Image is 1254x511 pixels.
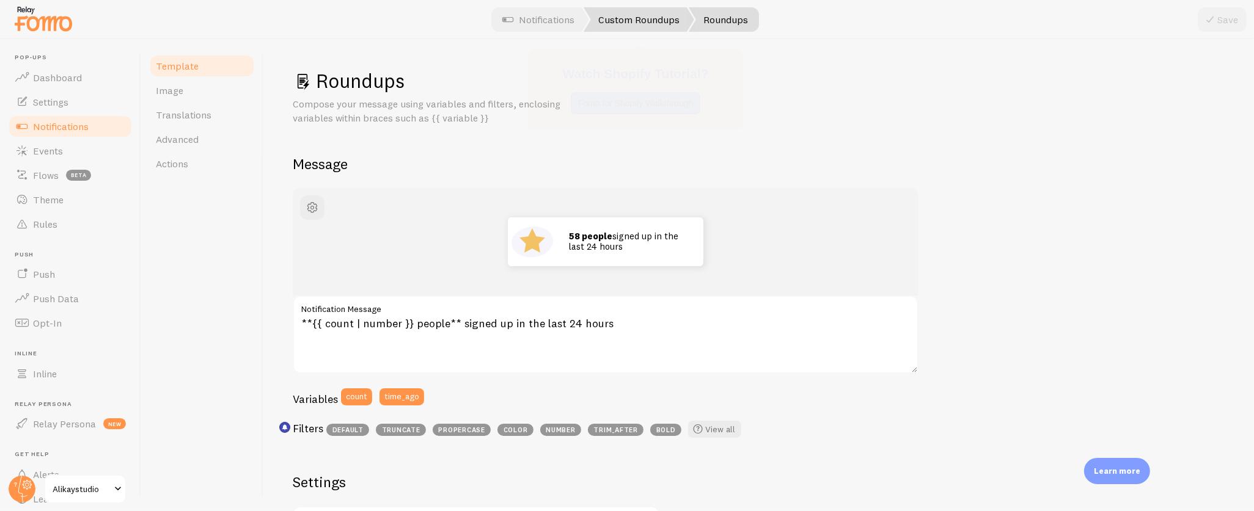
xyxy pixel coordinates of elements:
div: Learn more [1084,458,1150,484]
span: bold [650,424,681,436]
span: Dashboard [33,71,82,84]
a: Flows beta [7,163,133,187]
span: Flows [33,169,59,181]
a: Actions [148,151,255,176]
p: signed up in the last 24 hours [569,231,691,252]
span: new [103,418,126,429]
a: Relay Persona new [7,411,133,436]
span: Opt-In [33,317,62,329]
a: Alikaystudio [44,474,127,504]
h2: Message [293,154,1225,173]
span: truncate [376,424,426,436]
button: time_ago [380,388,424,405]
span: Events [33,145,63,157]
span: Inline [15,350,133,358]
span: Template [156,60,199,72]
span: Push [33,268,55,280]
a: Dashboard [7,65,133,90]
span: Push Data [33,292,79,305]
button: count [341,388,372,405]
p: Learn more [1094,465,1140,477]
span: Notifications [33,120,89,132]
button: Fomo for Shopify Walkthrough [571,92,701,114]
a: Image [148,78,255,103]
span: Translations [156,109,211,121]
span: Advanced [156,133,199,145]
p: Fomo for Shopify Walkthrough [578,97,694,109]
svg: <p>Use filters like | propercase to change CITY to City in your templates</p> [279,422,290,433]
a: Push [7,262,133,286]
h3: Variables [293,392,338,406]
span: beta [66,170,91,181]
span: number [540,424,581,436]
a: Translations [148,103,255,127]
h2: Settings [293,473,659,491]
span: Image [156,84,183,96]
h2: Watch Shopify Tutorial? [543,65,728,82]
span: Rules [33,218,57,230]
a: View all [688,421,741,438]
span: Pop-ups [15,54,133,62]
img: fomo-relay-logo-orange.svg [13,3,74,34]
a: Opt-In [7,311,133,335]
a: Push Data [7,286,133,311]
h1: Roundups [293,68,1225,93]
span: Alikaystudio [53,482,111,496]
span: propercase [433,424,491,436]
span: Get Help [15,451,133,458]
img: Fomo [508,217,557,266]
span: Inline [33,368,57,380]
label: Notification Message [293,295,919,316]
a: Events [7,139,133,163]
a: Settings [7,90,133,114]
a: Inline [7,361,133,386]
a: Template [148,54,255,78]
span: color [497,424,533,436]
strong: 58 people [569,230,612,242]
span: Push [15,251,133,259]
p: Compose your message using variables and filters, enclosing variables within braces such as {{ va... [293,97,586,125]
span: Theme [33,194,64,206]
span: Alerts [33,468,59,480]
span: trim_after [588,424,643,436]
h3: Filters [293,421,323,435]
a: Alerts [7,462,133,487]
span: Settings [33,96,68,108]
span: Relay Persona [33,418,96,430]
span: Actions [156,158,188,170]
a: Notifications [7,114,133,139]
a: Advanced [148,127,255,151]
span: default [326,424,369,436]
span: Relay Persona [15,400,133,408]
a: Rules [7,212,133,236]
a: Theme [7,187,133,212]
